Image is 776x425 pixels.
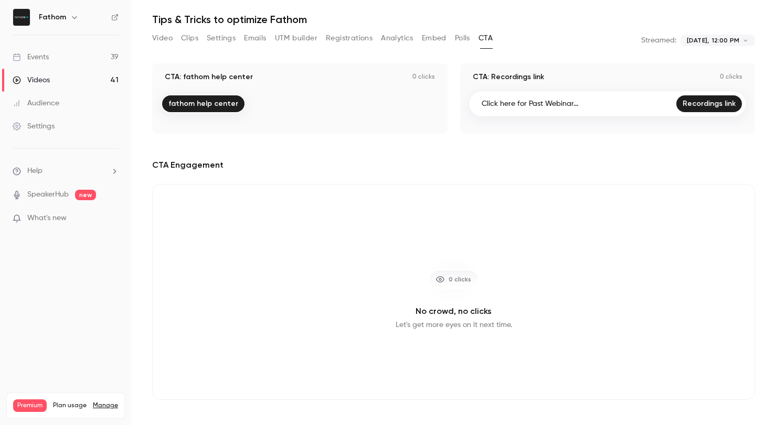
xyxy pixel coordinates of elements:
[27,213,67,224] span: What's new
[641,35,676,46] p: Streamed:
[13,166,119,177] li: help-dropdown-opener
[152,30,173,47] button: Video
[13,98,59,108] div: Audience
[13,75,50,85] div: Videos
[381,30,413,47] button: Analytics
[27,189,69,200] a: SpeakerHub
[27,166,42,177] span: Help
[712,36,739,45] span: 12:00 PM
[152,159,224,171] p: CTA Engagement
[53,401,87,410] span: Plan usage
[412,73,435,81] p: 0 clicks
[455,30,470,47] button: Polls
[422,30,447,47] button: Embed
[13,9,30,26] img: Fathom
[207,30,236,47] button: Settings
[326,30,373,47] button: Registrations
[93,401,118,410] a: Manage
[39,12,66,23] h6: Fathom
[396,320,512,330] p: Let's get more eyes on it next time.
[720,73,742,81] p: 0 clicks
[13,399,47,412] span: Premium
[275,30,317,47] button: UTM builder
[676,95,742,112] a: Recordings link
[473,72,544,82] p: CTA: Recordings link
[244,30,266,47] button: Emails
[152,13,755,26] h1: Tips & Tricks to optimize Fathom
[13,52,49,62] div: Events
[687,36,709,45] span: [DATE],
[181,30,198,47] button: Clips
[75,190,96,200] span: new
[165,72,253,82] p: CTA: fathom help center
[13,121,55,132] div: Settings
[449,275,471,284] span: 0 clicks
[482,99,578,109] p: Click here for Past Webinar...
[479,30,493,47] button: CTA
[416,305,492,318] p: No crowd, no clicks
[162,95,245,112] a: fathom help center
